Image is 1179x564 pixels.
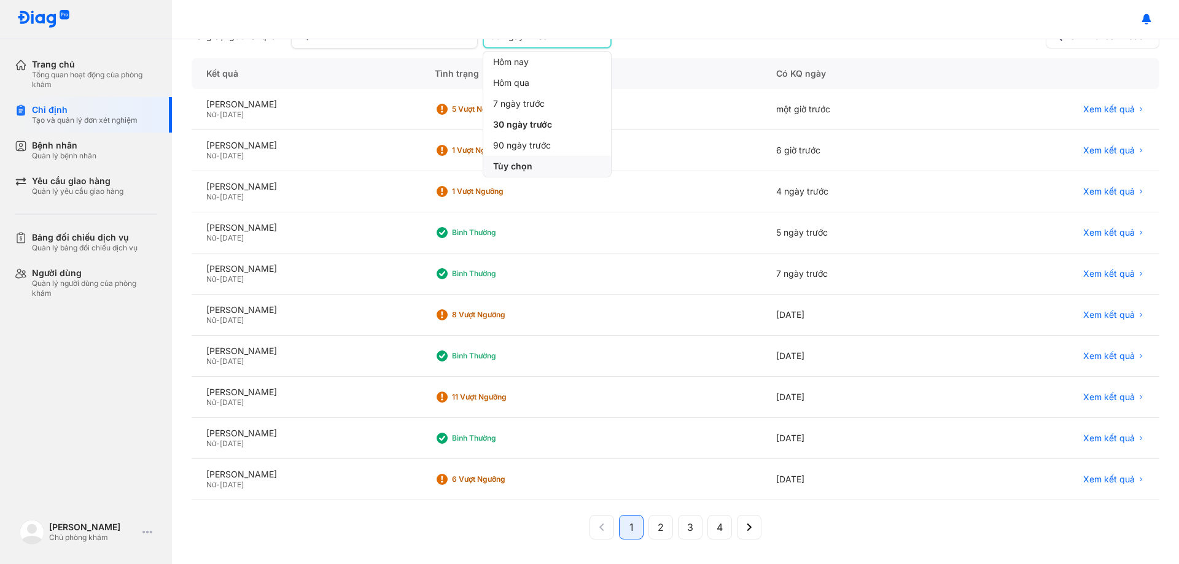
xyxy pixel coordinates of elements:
span: 90 ngày trước [493,140,551,151]
span: [DATE] [220,357,244,366]
span: Nữ [206,357,216,366]
div: Bình thường [452,433,550,443]
span: 7 ngày trước [493,98,545,109]
div: [DATE] [761,295,952,336]
span: [DATE] [220,274,244,284]
span: - [216,439,220,448]
div: 5 ngày trước [761,212,952,253]
button: 1 [619,515,644,539]
div: 1 Vượt ngưỡng [452,187,550,196]
span: Nữ [206,151,216,160]
div: Kết quả [192,58,420,89]
button: 4 [707,515,732,539]
span: Nữ [206,480,216,489]
div: [DATE] [761,459,952,500]
button: 3 [678,515,702,539]
div: 5 Vượt ngưỡng [452,104,550,114]
div: Trang chủ [32,59,157,70]
div: Tạo và quản lý đơn xét nghiệm [32,115,138,125]
span: Xem kết quả [1083,186,1135,197]
div: [PERSON_NAME] [206,387,405,398]
div: 6 giờ trước [761,130,952,171]
div: 6 Vượt ngưỡng [452,474,550,484]
span: Nữ [206,315,216,325]
span: Hôm nay [493,56,529,68]
div: 1 Vượt ngưỡng [452,145,550,155]
span: [DATE] [220,398,244,407]
span: [DATE] [220,315,244,325]
span: Xem kết quả [1083,474,1135,485]
span: [DATE] [220,439,244,448]
span: - [216,274,220,284]
span: Hôm qua [493,77,529,88]
span: Nữ [206,192,216,201]
div: Bình thường [452,228,550,238]
div: Bình thường [452,351,550,361]
div: [PERSON_NAME] [206,222,405,233]
span: - [216,151,220,160]
span: [DATE] [220,192,244,201]
span: [DATE] [220,480,244,489]
span: 2 [658,520,664,535]
div: 4 ngày trước [761,171,952,212]
div: 8 Vượt ngưỡng [452,310,550,320]
div: Bảng đối chiếu dịch vụ [32,232,138,243]
span: Nữ [206,233,216,242]
div: [PERSON_NAME] [206,346,405,357]
span: - [216,315,220,325]
div: [DATE] [761,336,952,377]
span: - [216,357,220,366]
span: - [216,110,220,119]
span: 30 ngày trước [493,119,552,130]
div: Chỉ định [32,104,138,115]
div: 11 Vượt ngưỡng [452,392,550,402]
div: Bình thường [452,269,550,279]
div: Tình trạng [420,58,762,89]
div: [PERSON_NAME] [206,140,405,151]
div: [PERSON_NAME] [206,304,405,315]
div: [PERSON_NAME] [49,522,138,533]
div: Quản lý bệnh nhân [32,151,96,161]
div: Có KQ ngày [761,58,952,89]
img: logo [20,520,44,544]
div: [DATE] [761,377,952,418]
div: một giờ trước [761,89,952,130]
span: Tùy chọn [493,161,532,172]
span: Xem kết quả [1083,309,1135,320]
span: Nữ [206,439,216,448]
div: Yêu cầu giao hàng [32,176,123,187]
span: Xem kết quả [1083,227,1135,238]
span: 1 [629,520,634,535]
span: - [216,398,220,407]
div: [PERSON_NAME] [206,263,405,274]
span: Xem kết quả [1083,433,1135,444]
div: 7 ngày trước [761,253,952,295]
div: Quản lý bảng đối chiếu dịch vụ [32,243,138,253]
span: Xem kết quả [1083,392,1135,403]
span: Nữ [206,398,216,407]
div: Quản lý người dùng của phòng khám [32,279,157,298]
div: Quản lý yêu cầu giao hàng [32,187,123,196]
span: - [216,192,220,201]
span: Xem kết quả [1083,350,1135,361]
span: [DATE] [220,151,244,160]
div: Chủ phòng khám [49,533,138,543]
span: Nữ [206,274,216,284]
span: Xem kết quả [1083,268,1135,279]
div: [PERSON_NAME] [206,181,405,192]
img: logo [17,10,70,29]
span: [DATE] [220,110,244,119]
span: - [216,233,220,242]
div: [PERSON_NAME] [206,99,405,110]
span: Xem kết quả [1083,104,1135,115]
span: [DATE] [220,233,244,242]
span: 3 [687,520,693,535]
span: Nữ [206,110,216,119]
div: Tổng quan hoạt động của phòng khám [32,70,157,90]
div: Người dùng [32,268,157,279]
span: 4 [717,520,723,535]
div: [PERSON_NAME] [206,469,405,480]
span: Xem kết quả [1083,145,1135,156]
div: [DATE] [761,418,952,459]
button: 2 [648,515,673,539]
